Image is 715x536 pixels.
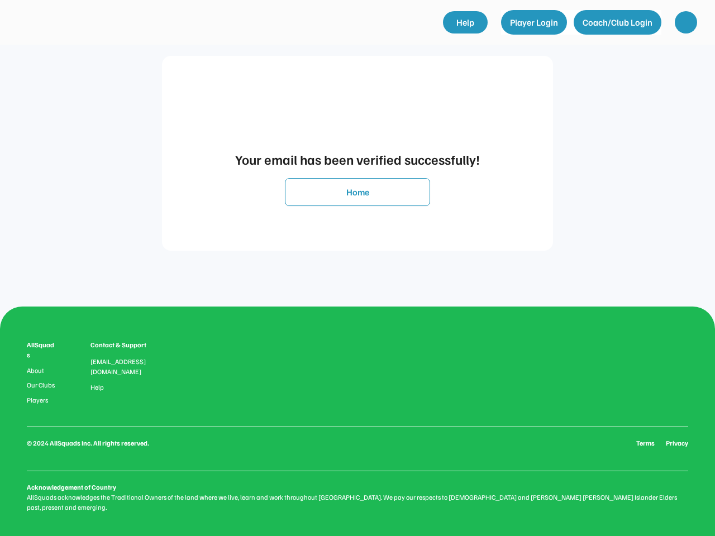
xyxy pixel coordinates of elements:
div: AllSquads [27,340,57,360]
img: yH5BAEAAAAALAAAAAABAAEAAAIBRAA7 [657,370,670,383]
img: yH5BAEAAAAALAAAAAABAAEAAAIBRAA7 [680,17,692,28]
div: Contact & Support [90,340,160,350]
a: Terms [636,438,655,448]
a: Privacy [666,438,688,448]
a: Help [443,11,488,33]
div: [EMAIL_ADDRESS][DOMAIN_NAME] [90,357,160,377]
img: yH5BAEAAAAALAAAAAABAAEAAAIBRAA7 [20,11,132,32]
a: Help [90,384,104,391]
img: yH5BAEAAAAALAAAAAABAAEAAAIBRAA7 [307,89,408,140]
a: Our Clubs [27,381,57,389]
div: © 2024 AllSquads Inc. All rights reserved. [27,438,149,448]
img: yH5BAEAAAAALAAAAAABAAEAAAIBRAA7 [675,370,688,383]
a: About [27,367,57,375]
img: yH5BAEAAAAALAAAAAABAAEAAAIBRAA7 [607,340,688,356]
button: Coach/Club Login [574,10,661,35]
button: Player Login [501,10,567,35]
div: Your email has been verified successfully! [173,149,542,169]
div: AllSquads acknowledges the Traditional Owners of the land where we live, learn and work throughou... [27,492,688,513]
a: Players [27,396,57,404]
div: Acknowledgement of Country [27,482,116,492]
img: yH5BAEAAAAALAAAAAABAAEAAAIBRAA7 [639,370,652,383]
button: Home [285,178,430,206]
